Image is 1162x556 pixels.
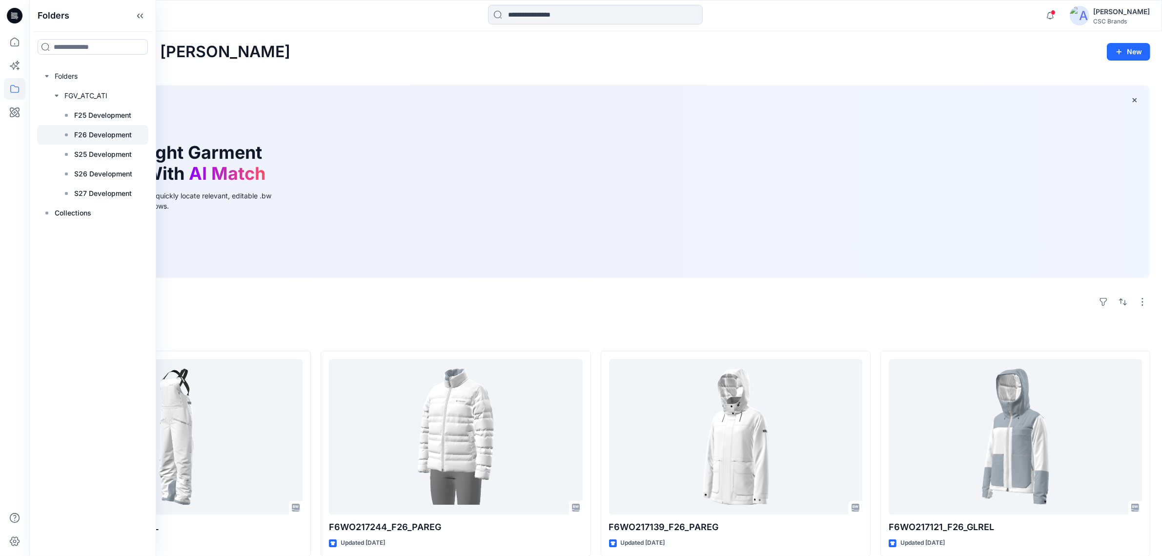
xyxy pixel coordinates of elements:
p: F6WO217121_F26_GLREL [889,520,1142,534]
span: AI Match [189,163,265,184]
button: New [1107,43,1150,61]
p: Updated [DATE] [900,538,945,548]
a: F6WO217244_F26_PAREG [329,359,582,514]
h4: Styles [41,329,1150,341]
p: S27 Development [74,188,132,199]
p: F6WO217244_F26_PAREG [329,520,582,534]
p: F6WO217086_F26_GLREL [49,520,303,534]
a: F6WO217139_F26_PAREG [609,359,862,514]
div: CSC Brands [1093,18,1150,25]
h1: Find the Right Garment Instantly With [65,142,270,184]
a: F6WO217121_F26_GLREL [889,359,1142,514]
p: F6WO217139_F26_PAREG [609,520,862,534]
div: [PERSON_NAME] [1093,6,1150,18]
p: Collections [55,207,91,219]
p: S25 Development [74,149,132,160]
a: F6WO217086_F26_GLREL [49,359,303,514]
div: Use text or image search to quickly locate relevant, editable .bw files for faster design workflows. [65,191,285,211]
p: F26 Development [74,129,132,141]
p: Updated [DATE] [341,538,385,548]
img: avatar [1070,6,1089,25]
p: F25 Development [74,109,131,121]
h2: Welcome back, [PERSON_NAME] [41,43,290,61]
p: Updated [DATE] [621,538,665,548]
p: S26 Development [74,168,132,180]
